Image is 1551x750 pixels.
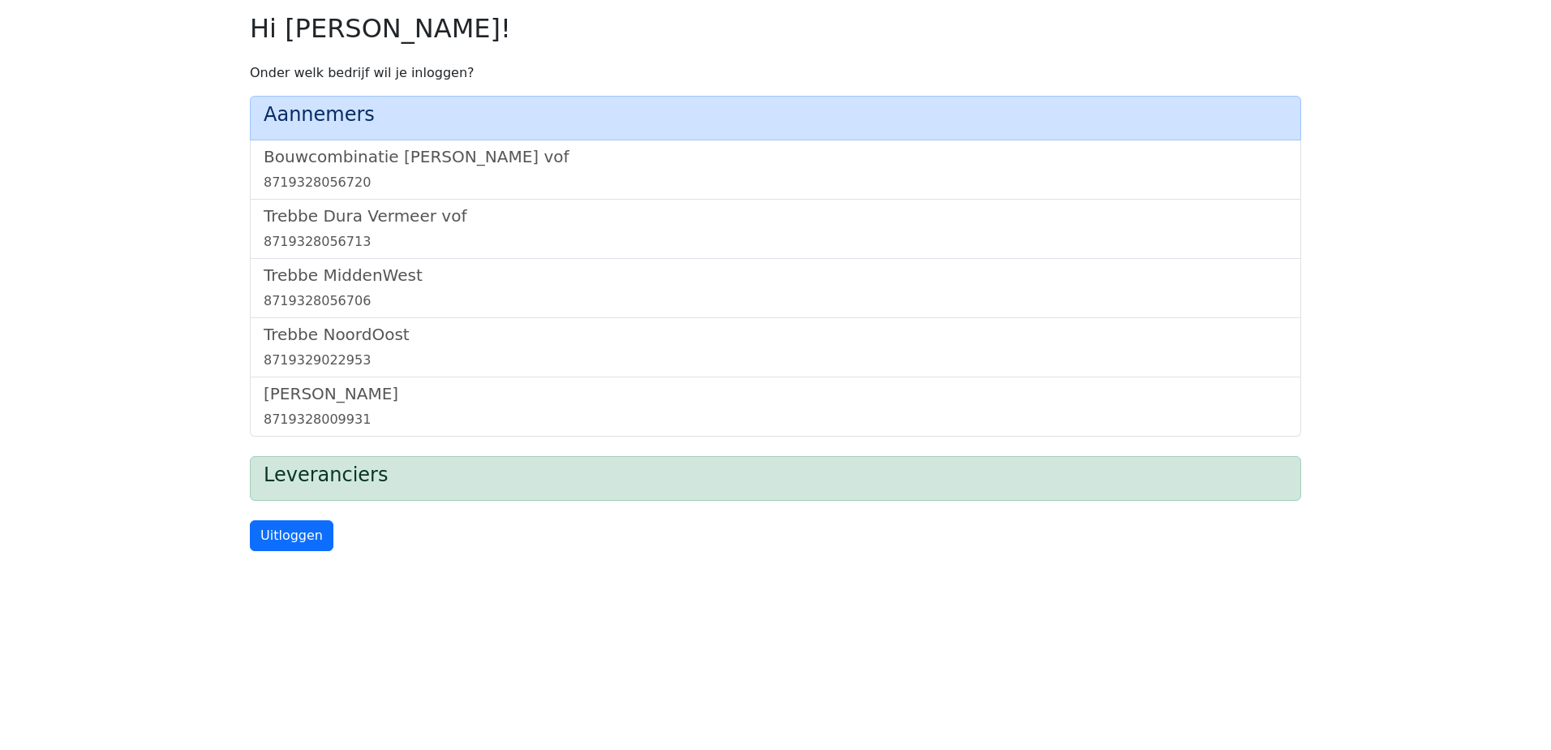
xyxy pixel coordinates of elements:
[264,325,1287,370] a: Trebbe NoordOost8719329022953
[264,410,1287,429] div: 8719328009931
[264,206,1287,226] h5: Trebbe Dura Vermeer vof
[264,206,1287,252] a: Trebbe Dura Vermeer vof8719328056713
[264,147,1287,166] h5: Bouwcombinatie [PERSON_NAME] vof
[264,147,1287,192] a: Bouwcombinatie [PERSON_NAME] vof8719328056720
[264,232,1287,252] div: 8719328056713
[264,463,1287,487] h4: Leveranciers
[264,384,1287,429] a: [PERSON_NAME]8719328009931
[264,351,1287,370] div: 8719329022953
[264,325,1287,344] h5: Trebbe NoordOost
[250,63,1301,83] p: Onder welk bedrijf wil je inloggen?
[264,173,1287,192] div: 8719328056720
[264,384,1287,403] h5: [PERSON_NAME]
[250,13,1301,44] h2: Hi [PERSON_NAME]!
[264,291,1287,311] div: 8719328056706
[250,520,333,551] a: Uitloggen
[264,265,1287,285] h5: Trebbe MiddenWest
[264,265,1287,311] a: Trebbe MiddenWest8719328056706
[264,103,1287,127] h4: Aannemers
